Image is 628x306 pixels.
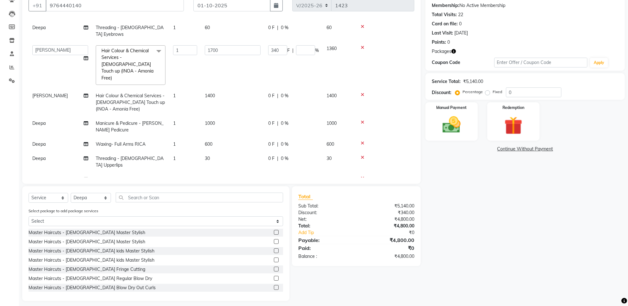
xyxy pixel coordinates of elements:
[277,24,278,31] span: |
[29,257,154,264] div: Master Haircuts - [DEMOGRAPHIC_DATA] kids Master Stylish
[292,47,294,54] span: |
[173,156,176,161] span: 1
[432,2,459,9] div: Membership:
[96,93,165,112] span: Hair Colour & Chemical Services - [DEMOGRAPHIC_DATA] Touch up (INOA - Amonia Free)
[268,176,275,183] span: 0 F
[116,193,283,202] input: Search or Scan
[281,176,288,183] span: 0 %
[463,78,483,85] div: ₹5,140.00
[268,155,275,162] span: 0 F
[327,141,334,147] span: 600
[294,209,356,216] div: Discount:
[294,203,356,209] div: Sub Total:
[277,176,278,183] span: |
[356,236,419,244] div: ₹4,800.00
[432,39,446,46] div: Points:
[294,216,356,223] div: Net:
[29,239,145,245] div: Master Haircuts - [DEMOGRAPHIC_DATA] Master Stylish
[32,93,68,99] span: [PERSON_NAME]
[437,105,467,111] label: Manual Payment
[432,48,451,55] span: Packages
[32,176,46,182] span: Deepa
[281,92,288,99] span: 0 %
[356,253,419,260] div: ₹4,800.00
[205,156,210,161] span: 30
[427,146,624,152] a: Continue Without Payment
[173,93,176,99] span: 1
[356,223,419,229] div: ₹4,800.00
[173,120,176,126] span: 1
[277,155,278,162] span: |
[205,141,212,147] span: 600
[29,284,156,291] div: Master Haircuts - [DEMOGRAPHIC_DATA] Blow Dry Out Curls
[205,93,215,99] span: 1400
[96,120,164,133] span: Manicure & Pedicure - [PERSON_NAME] Pedicure
[32,25,46,30] span: Deepa
[454,30,468,36] div: [DATE]
[96,25,164,37] span: Threading - [DEMOGRAPHIC_DATA] Eyebrows
[356,209,419,216] div: ₹340.00
[367,229,419,236] div: ₹0
[112,75,115,81] a: x
[356,203,419,209] div: ₹5,140.00
[447,39,450,46] div: 0
[29,229,145,236] div: Master Haircuts - [DEMOGRAPHIC_DATA] Master Stylish
[458,11,463,18] div: 22
[281,120,288,127] span: 0 %
[205,176,212,182] span: 350
[432,59,494,66] div: Coupon Code
[356,216,419,223] div: ₹4,800.00
[32,141,46,147] span: Deepa
[327,176,334,182] span: 350
[494,58,587,67] input: Enter Offer / Coupon Code
[205,120,215,126] span: 1000
[493,89,502,95] label: Fixed
[173,25,176,30] span: 1
[327,25,332,30] span: 60
[32,120,46,126] span: Deepa
[327,120,337,126] span: 1000
[590,58,608,67] button: Apply
[173,176,176,182] span: 1
[281,24,288,31] span: 0 %
[294,236,356,244] div: Payable:
[463,89,483,95] label: Percentage
[432,21,458,27] div: Card on file:
[96,141,146,147] span: Waxing- Full Arms RICA
[29,248,154,254] div: Master Haircuts - [DEMOGRAPHIC_DATA] kids Master Stylish
[277,92,278,99] span: |
[281,155,288,162] span: 0 %
[499,114,528,137] img: _gift.svg
[277,120,278,127] span: |
[96,176,150,182] span: Waxing - Underarms RICA
[294,244,356,252] div: Paid:
[96,156,164,168] span: Threading - [DEMOGRAPHIC_DATA] Upperlips
[277,141,278,148] span: |
[268,141,275,148] span: 0 F
[432,30,453,36] div: Last Visit:
[268,24,275,31] span: 0 F
[29,208,98,214] label: Select package to add package services
[294,223,356,229] div: Total:
[294,229,367,236] a: Add Tip
[287,47,290,54] span: F
[356,244,419,252] div: ₹0
[315,47,319,54] span: %
[173,141,176,147] span: 1
[29,275,152,282] div: Master Haircuts - [DEMOGRAPHIC_DATA] Regular Blow Dry
[432,78,461,85] div: Service Total:
[205,25,210,30] span: 60
[32,156,46,161] span: Deepa
[459,21,462,27] div: 0
[432,11,457,18] div: Total Visits:
[268,92,275,99] span: 0 F
[502,105,524,111] label: Redemption
[101,48,153,81] span: Hair Colour & Chemical Services - [DEMOGRAPHIC_DATA] Touch up (INOA - Amonia Free)
[327,46,337,51] span: 1360
[432,89,451,96] div: Discount:
[294,253,356,260] div: Balance :
[298,193,313,200] span: Total
[432,2,618,9] div: No Active Membership
[281,141,288,148] span: 0 %
[327,93,337,99] span: 1400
